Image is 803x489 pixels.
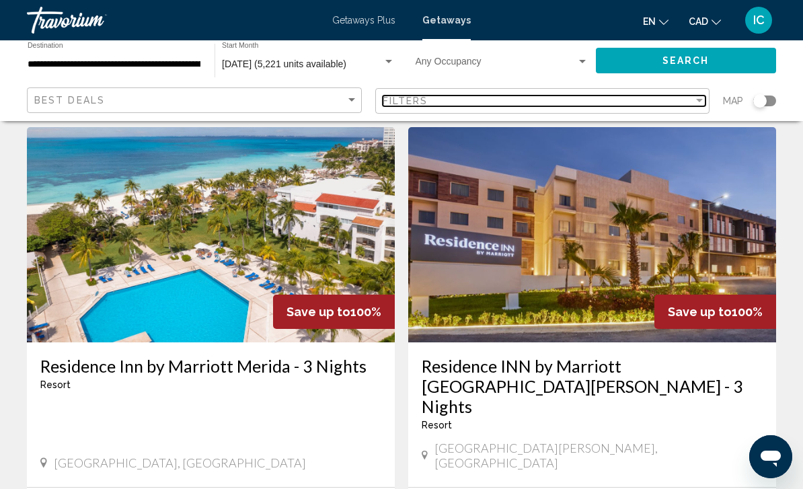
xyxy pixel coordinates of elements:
a: Residence INN by Marriott [GEOGRAPHIC_DATA][PERSON_NAME] - 3 Nights [422,356,763,416]
span: IC [753,13,765,27]
iframe: Button to launch messaging window [749,435,792,478]
span: [GEOGRAPHIC_DATA][PERSON_NAME], [GEOGRAPHIC_DATA] [434,441,763,470]
img: DS61O01X.jpg [27,127,395,342]
span: Filters [383,96,428,106]
button: Filter [375,87,710,115]
span: [GEOGRAPHIC_DATA], [GEOGRAPHIC_DATA] [54,455,306,470]
button: Change language [643,11,668,31]
span: Resort [40,379,71,390]
a: Getaways [422,15,471,26]
span: en [643,16,656,27]
span: Search [662,56,710,67]
a: Travorium [27,7,319,34]
mat-select: Sort by [34,95,358,106]
span: Save up to [668,305,732,319]
div: 100% [273,295,395,329]
img: DY12E01X.jpg [408,127,776,342]
span: Save up to [286,305,350,319]
button: User Menu [741,6,776,34]
a: Getaways Plus [332,15,395,26]
span: Resort [422,420,452,430]
button: Change currency [689,11,721,31]
a: Residence Inn by Marriott Merida - 3 Nights [40,356,381,376]
span: Best Deals [34,95,105,106]
span: [DATE] (5,221 units available) [222,59,346,69]
div: 100% [654,295,776,329]
span: CAD [689,16,708,27]
span: Map [723,91,743,110]
button: Search [596,48,777,73]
